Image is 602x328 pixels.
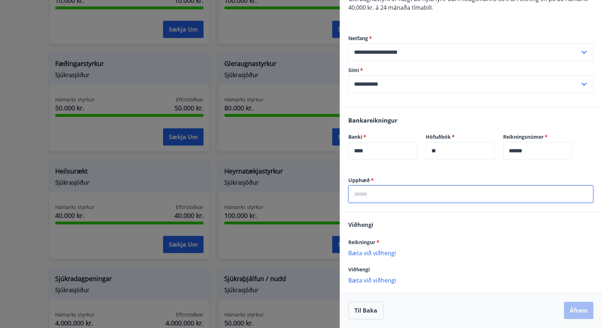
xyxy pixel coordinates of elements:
[348,276,593,284] p: Bæta við viðhengi
[348,67,593,74] label: Sími
[426,133,494,141] label: Höfuðbók
[503,133,572,141] label: Reikningsnúmer
[348,35,593,42] label: Netfang
[348,221,373,229] span: Viðhengi
[348,239,379,246] span: Reikningur
[348,301,383,319] button: Til baka
[348,117,397,124] span: Bankareikningur
[348,266,370,273] span: Viðhengi
[348,185,593,203] div: Upphæð
[348,177,593,184] label: Upphæð
[348,249,593,256] p: Bæta við viðhengi
[348,133,417,141] label: Banki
